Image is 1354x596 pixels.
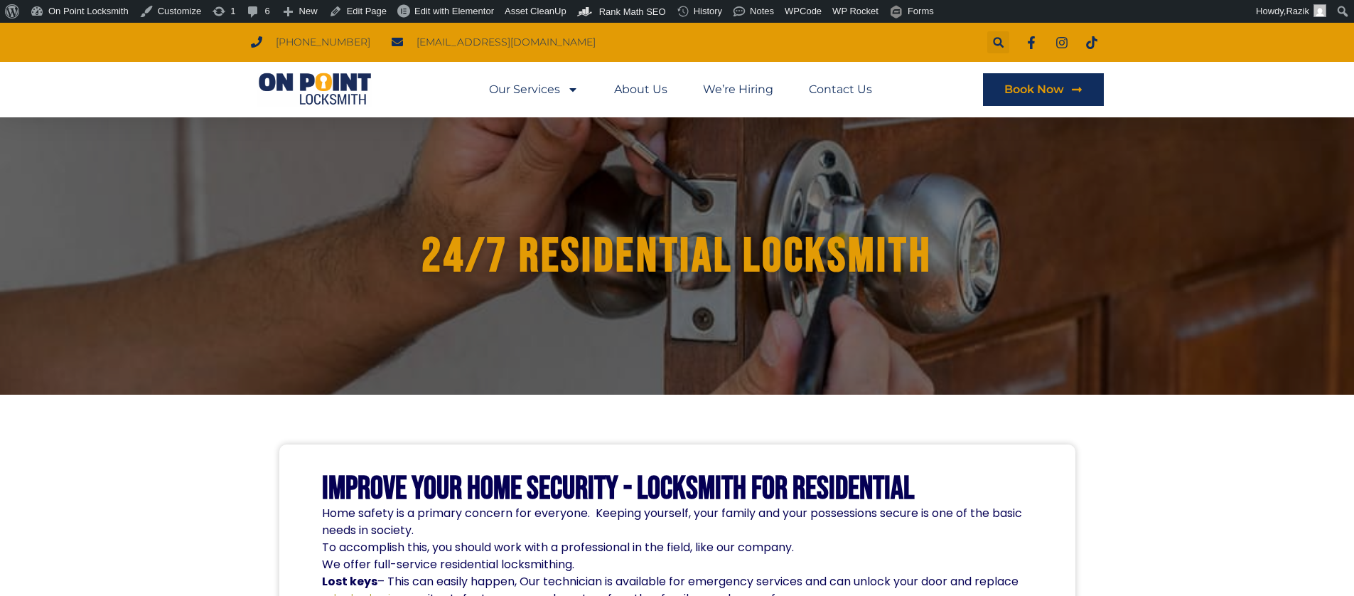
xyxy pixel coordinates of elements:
span: [EMAIL_ADDRESS][DOMAIN_NAME] [413,33,596,52]
span: Book Now [1004,84,1064,95]
span: Razik [1286,6,1309,16]
span: Edit with Elementor [414,6,494,16]
a: Contact Us [809,73,872,106]
nav: Menu [489,73,872,106]
a: Book Now [983,73,1104,106]
a: Our Services [489,73,579,106]
h1: 24/7 Residential Locksmith [291,230,1063,283]
h2: Improve Your Home Security - Locksmith For Residential [322,473,1031,505]
span: Rank Math SEO [599,6,666,17]
b: Lost keys [322,573,377,590]
p: Home safety is a primary concern for everyone. Keeping yourself, your family and your possessions... [322,505,1031,573]
a: About Us [614,73,667,106]
span: [PHONE_NUMBER] [272,33,370,52]
div: Search [987,31,1009,53]
a: We’re Hiring [703,73,773,106]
